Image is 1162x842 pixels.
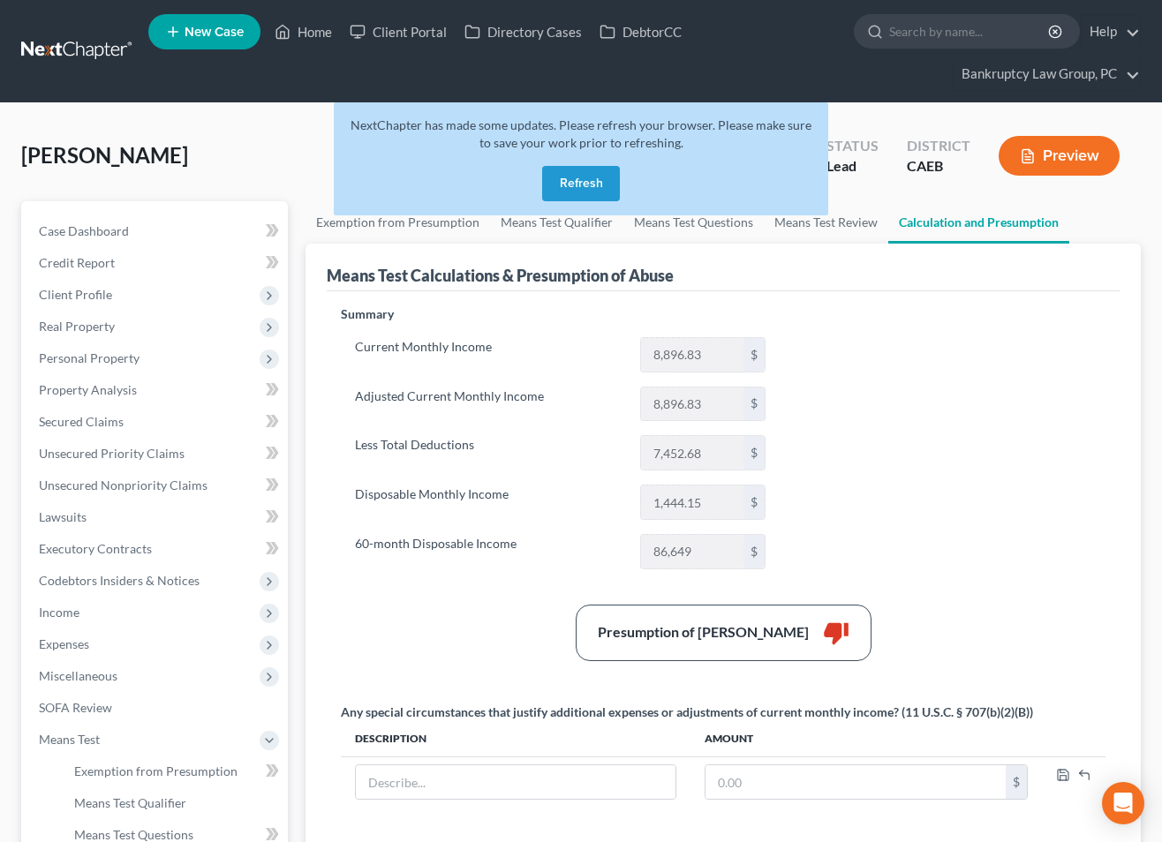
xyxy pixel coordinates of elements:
span: Unsecured Nonpriority Claims [39,477,207,492]
th: Amount [690,721,1042,756]
span: Lawsuits [39,509,87,524]
div: Status [826,136,879,156]
div: District [907,136,970,156]
input: 0.00 [641,436,743,470]
span: Real Property [39,319,115,334]
div: Lead [826,156,879,177]
span: Property Analysis [39,382,137,397]
span: Credit Report [39,255,115,270]
span: Exemption from Presumption [74,763,238,778]
div: $ [743,436,765,470]
a: Credit Report [25,247,288,279]
button: Refresh [542,166,620,201]
span: Case Dashboard [39,223,129,238]
a: Directory Cases [456,16,591,48]
button: Preview [999,136,1120,176]
a: Case Dashboard [25,215,288,247]
div: Open Intercom Messenger [1102,782,1144,824]
input: 0.00 [705,765,1006,799]
div: $ [743,485,765,519]
span: Client Profile [39,287,112,302]
a: SOFA Review [25,692,288,724]
label: Adjusted Current Monthly Income [346,387,631,422]
a: Client Portal [341,16,456,48]
label: Current Monthly Income [346,337,631,372]
a: Property Analysis [25,374,288,406]
a: Help [1081,16,1140,48]
span: Income [39,605,79,620]
span: Expenses [39,636,89,651]
th: Description [341,721,690,756]
span: SOFA Review [39,700,112,715]
span: [PERSON_NAME] [21,142,188,168]
label: Disposable Monthly Income [346,485,631,520]
div: Presumption of [PERSON_NAME] [598,622,809,643]
span: Means Test [39,732,100,747]
input: 0.00 [641,485,743,519]
a: Secured Claims [25,406,288,438]
a: Executory Contracts [25,533,288,565]
span: Codebtors Insiders & Notices [39,573,200,588]
input: 0.00 [641,338,743,372]
span: Miscellaneous [39,668,117,683]
div: $ [743,387,765,421]
i: thumb_down [823,620,849,646]
span: Unsecured Priority Claims [39,446,185,461]
label: Less Total Deductions [346,435,631,470]
div: Any special circumstances that justify additional expenses or adjustments of current monthly inco... [341,703,1033,721]
div: CAEB [907,156,970,177]
a: Unsecured Priority Claims [25,438,288,470]
input: Describe... [356,765,675,799]
span: Secured Claims [39,414,124,429]
span: Means Test Questions [74,827,193,842]
a: DebtorCC [591,16,690,48]
a: Exemption from Presumption [306,201,490,244]
div: Means Test Calculations & Presumption of Abuse [327,265,674,286]
label: 60-month Disposable Income [346,534,631,569]
span: NextChapter has made some updates. Please refresh your browser. Please make sure to save your wor... [351,117,811,150]
span: Means Test Qualifier [74,795,186,810]
p: Summary [341,305,780,323]
input: Search by name... [889,15,1051,48]
input: 0.00 [641,535,743,568]
a: Exemption from Presumption [60,756,288,787]
a: Means Test Qualifier [60,787,288,819]
a: Home [266,16,341,48]
a: Lawsuits [25,501,288,533]
a: Unsecured Nonpriority Claims [25,470,288,501]
a: Calculation and Presumption [888,201,1069,244]
span: Personal Property [39,350,140,365]
div: $ [743,338,765,372]
span: New Case [185,26,244,39]
input: 0.00 [641,387,743,421]
div: $ [1006,765,1027,799]
span: Executory Contracts [39,541,152,556]
a: Bankruptcy Law Group, PC [953,58,1140,90]
div: $ [743,535,765,568]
